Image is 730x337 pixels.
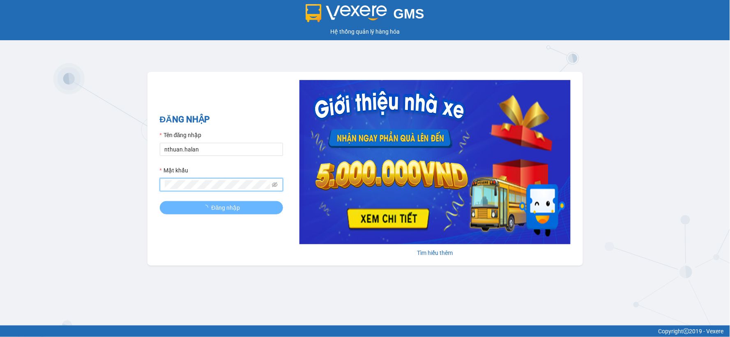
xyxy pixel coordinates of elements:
span: Đăng nhập [212,203,240,212]
span: eye-invisible [272,182,278,188]
h2: ĐĂNG NHẬP [160,113,283,126]
label: Mật khẩu [160,166,188,175]
span: loading [203,205,212,211]
span: GMS [394,6,424,21]
button: Đăng nhập [160,201,283,214]
div: Hệ thống quản lý hàng hóa [2,27,728,36]
label: Tên đăng nhập [160,131,202,140]
div: Copyright 2019 - Vexere [6,327,724,336]
div: Tìm hiểu thêm [299,248,571,257]
span: copyright [684,328,689,334]
img: banner-0 [299,80,571,244]
img: logo 2 [306,4,387,22]
input: Mật khẩu [165,180,271,189]
a: GMS [306,12,424,19]
input: Tên đăng nhập [160,143,283,156]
